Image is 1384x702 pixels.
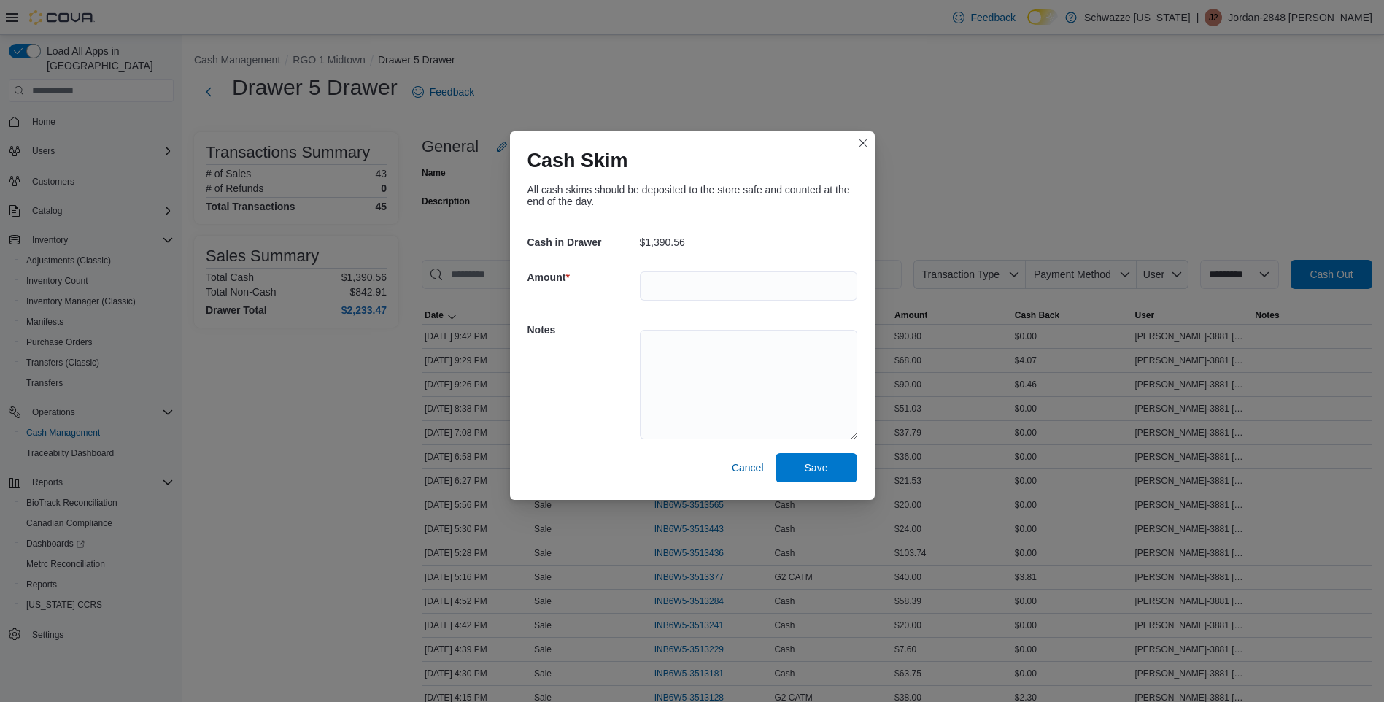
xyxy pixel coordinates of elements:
span: Save [805,460,828,475]
h5: Amount [527,263,637,292]
h1: Cash Skim [527,149,628,172]
button: Save [776,453,857,482]
p: $1,390.56 [640,236,685,248]
button: Cancel [726,453,770,482]
div: All cash skims should be deposited to the store safe and counted at the end of the day. [527,184,857,207]
span: Cancel [732,460,764,475]
h5: Notes [527,315,637,344]
button: Closes this modal window [854,134,872,152]
h5: Cash in Drawer [527,228,637,257]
